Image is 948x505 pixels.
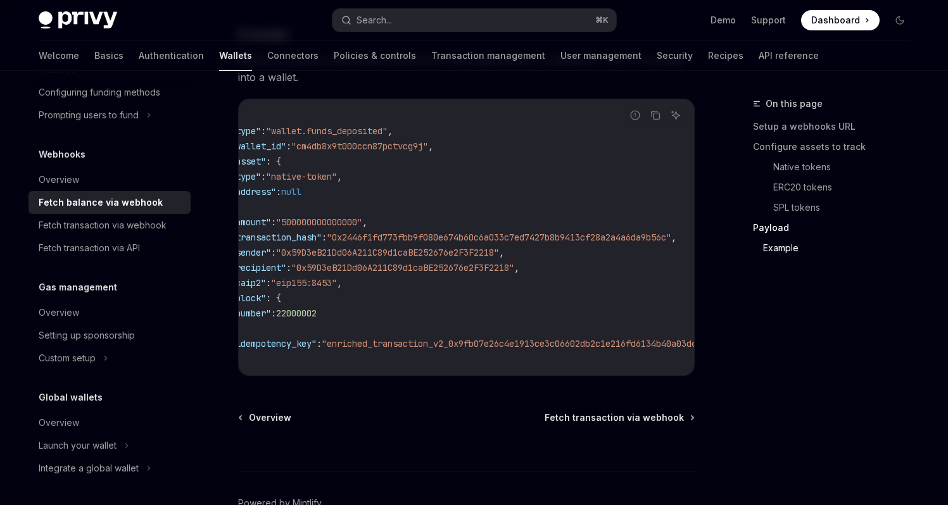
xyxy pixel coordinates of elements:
[766,96,823,111] span: On this page
[773,177,920,197] a: ERC20 tokens
[281,186,301,197] span: null
[231,125,261,137] span: "type"
[753,137,920,157] a: Configure assets to track
[763,238,920,258] a: Example
[773,197,920,218] a: SPL tokens
[39,438,117,453] div: Launch your wallet
[28,301,191,324] a: Overview
[753,218,920,238] a: Payload
[271,216,276,228] span: :
[271,247,276,258] span: :
[667,107,684,123] button: Ask AI
[231,247,271,258] span: "sender"
[239,411,291,424] a: Overview
[28,214,191,237] a: Fetch transaction via webhook
[751,14,786,27] a: Support
[28,81,191,104] a: Configuring funding methods
[39,280,117,295] h5: Gas management
[39,41,79,71] a: Welcome
[231,338,317,349] span: "idempotency_key"
[249,411,291,424] span: Overview
[286,140,291,152] span: :
[647,107,664,123] button: Copy the contents from the code block
[291,262,514,273] span: "0x59D3eB21Dd06A211C89d1caBE252676e2F3F2218"
[28,411,191,434] a: Overview
[627,107,643,123] button: Report incorrect code
[231,201,241,213] span: },
[357,13,392,28] div: Search...
[28,191,191,214] a: Fetch balance via webhook
[231,186,276,197] span: "address"
[231,232,322,243] span: "transaction_hash"
[231,262,286,273] span: "recipient"
[231,156,266,167] span: "asset"
[231,277,266,289] span: "caip2"
[595,15,609,25] span: ⌘ K
[266,171,337,182] span: "native-token"
[261,171,266,182] span: :
[801,10,880,30] a: Dashboard
[28,324,191,347] a: Setting up sponsorship
[231,140,286,152] span: "wallet_id"
[39,305,79,320] div: Overview
[545,411,684,424] span: Fetch transaction via webhook
[219,41,252,71] a: Wallets
[276,247,499,258] span: "0x59D3eB21Dd06A211C89d1caBE252676e2F3F2218"
[337,277,342,289] span: ,
[39,11,117,29] img: dark logo
[231,216,271,228] span: "amount"
[811,14,860,27] span: Dashboard
[39,172,79,187] div: Overview
[271,277,337,289] span: "eip155:8453"
[317,338,322,349] span: :
[39,85,160,100] div: Configuring funding methods
[759,41,819,71] a: API reference
[560,41,641,71] a: User management
[362,216,367,228] span: ,
[890,10,910,30] button: Toggle dark mode
[499,247,504,258] span: ,
[39,461,139,476] div: Integrate a global wallet
[773,157,920,177] a: Native tokens
[231,292,266,304] span: "block"
[139,41,204,71] a: Authentication
[291,140,428,152] span: "cm4db8x9t000ccn87pctvcg9j"
[39,147,85,162] h5: Webhooks
[231,171,261,182] span: "type"
[514,262,519,273] span: ,
[28,168,191,191] a: Overview
[266,292,281,304] span: : {
[39,415,79,430] div: Overview
[231,323,241,334] span: },
[28,237,191,259] a: Fetch transaction via API
[271,308,276,319] span: :
[39,328,135,343] div: Setting up sponsorship
[708,41,743,71] a: Recipes
[39,108,139,123] div: Prompting users to fund
[261,125,266,137] span: :
[267,41,319,71] a: Connectors
[266,125,388,137] span: "wallet.funds_deposited"
[39,218,167,233] div: Fetch transaction via webhook
[332,9,616,32] button: Search...⌘K
[322,338,803,349] span: "enriched_transaction_v2_0x9fb07e26c4e1913ce3c06602db2c1e216fd6134b40a03def699ea04ca67c7088_20"
[94,41,123,71] a: Basics
[753,116,920,137] a: Setup a webhooks URL
[276,216,362,228] span: "500000000000000"
[39,195,163,210] div: Fetch balance via webhook
[276,186,281,197] span: :
[266,156,281,167] span: : {
[545,411,693,424] a: Fetch transaction via webhook
[431,41,545,71] a: Transaction management
[671,232,676,243] span: ,
[276,308,317,319] span: 22000002
[39,390,103,405] h5: Global wallets
[327,232,671,243] span: "0x2446f1fd773fbb9f080e674b60c6a033c7ed7427b8b9413cf28a2a4a6da9b56c"
[388,125,393,137] span: ,
[39,240,140,256] div: Fetch transaction via API
[266,277,271,289] span: :
[322,232,327,243] span: :
[231,308,271,319] span: "number"
[711,14,736,27] a: Demo
[657,41,693,71] a: Security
